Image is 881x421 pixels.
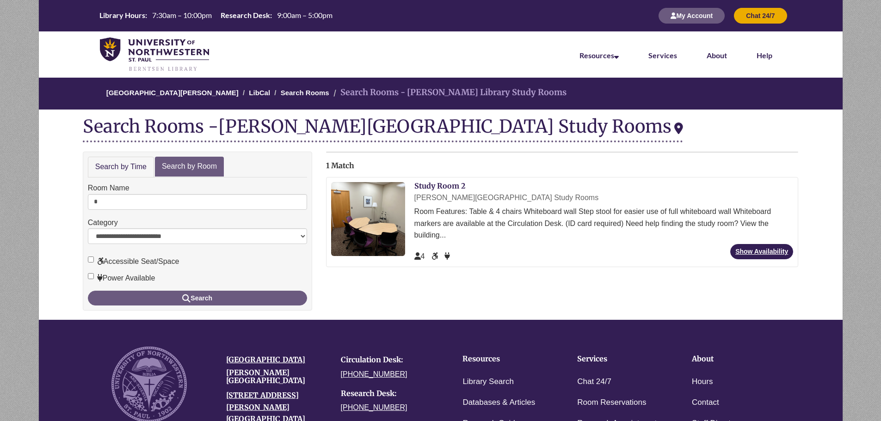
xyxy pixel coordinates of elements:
span: 7:30am – 10:00pm [152,11,212,19]
button: Search [88,291,307,305]
label: Room Name [88,182,129,194]
th: Research Desk: [217,10,273,20]
a: Search by Room [155,157,224,177]
button: My Account [659,8,725,24]
div: [PERSON_NAME][GEOGRAPHIC_DATA] Study Rooms [414,192,794,204]
table: Hours Today [96,10,336,20]
a: Databases & Articles [462,396,535,409]
a: My Account [659,12,725,19]
img: UNWSP Library Logo [100,37,209,72]
a: About [707,51,727,60]
a: Contact [692,396,719,409]
input: Accessible Seat/Space [88,256,94,262]
button: Chat 24/7 [734,8,787,24]
a: Help [757,51,772,60]
a: Resources [579,51,619,60]
h2: 1 Match [326,162,799,170]
li: Search Rooms - [PERSON_NAME] Library Study Rooms [331,86,567,99]
h4: [PERSON_NAME][GEOGRAPHIC_DATA] [226,369,327,385]
h4: Resources [462,355,548,363]
a: Chat 24/7 [577,375,611,389]
nav: Breadcrumb [18,78,863,110]
a: [GEOGRAPHIC_DATA] [226,355,305,364]
label: Accessible Seat/Space [88,256,179,268]
a: Hours Today [96,10,336,21]
span: 9:00am – 5:00pm [277,11,333,19]
div: Search Rooms - [83,116,683,142]
h4: Research Desk: [341,390,442,398]
span: The capacity of this space [414,252,425,260]
a: Study Room 2 [414,181,465,190]
a: Library Search [462,375,514,389]
span: Accessible Seat/Space [431,252,440,260]
h4: Services [577,355,663,363]
span: Power Available [444,252,450,260]
a: Search by Time [88,157,154,177]
th: Library Hours: [96,10,148,20]
h4: Circulation Desk: [341,356,442,364]
a: Show Availability [730,244,793,259]
a: Services [648,51,677,60]
label: Category [88,217,118,229]
input: Power Available [88,273,94,279]
a: LibCal [249,89,270,97]
a: Hours [692,375,713,389]
div: Room Features: Table & 4 chairs Whiteboard wall Step stool for easier use of full whiteboard wall... [414,206,794,241]
a: Room Reservations [577,396,646,409]
h4: About [692,355,778,363]
a: Chat 24/7 [734,12,787,19]
a: [GEOGRAPHIC_DATA][PERSON_NAME] [106,89,239,97]
img: Study Room 2 [331,182,405,256]
a: Search Rooms [281,89,329,97]
a: [PHONE_NUMBER] [341,370,407,378]
a: [PHONE_NUMBER] [341,403,407,411]
label: Power Available [88,272,155,284]
div: [PERSON_NAME][GEOGRAPHIC_DATA] Study Rooms [218,115,683,137]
